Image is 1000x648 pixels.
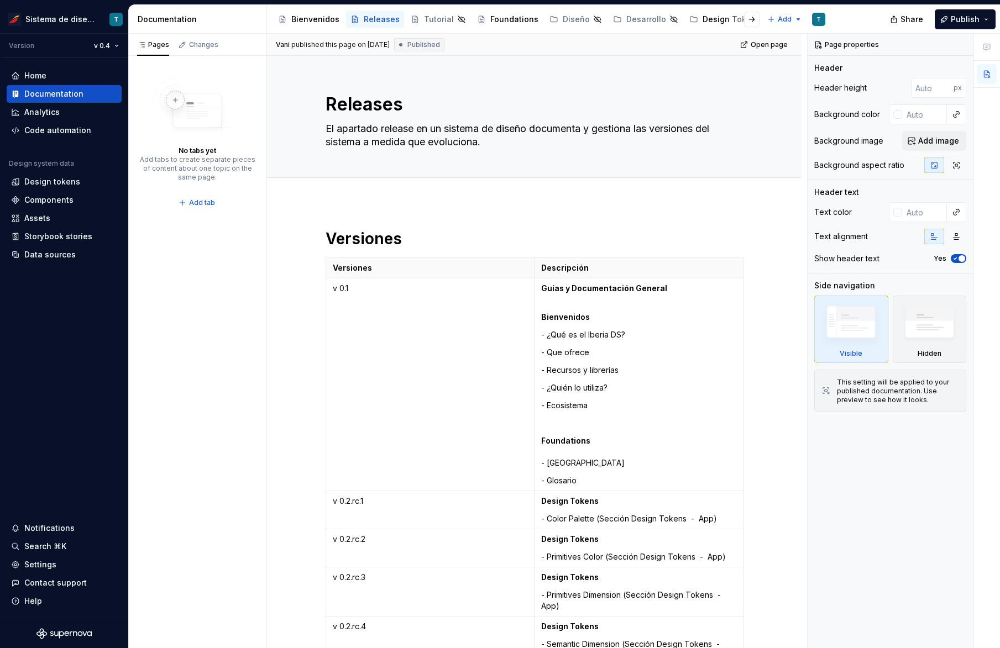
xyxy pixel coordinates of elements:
[9,41,34,50] div: Version
[541,347,736,358] p: - Que ofrece
[541,283,667,293] strong: Guías y Documentación General
[24,596,42,607] div: Help
[902,131,966,151] button: Add image
[333,621,527,632] p: v 0.2.rc.4
[24,559,56,570] div: Settings
[918,349,941,358] div: Hidden
[918,135,959,146] span: Add image
[541,572,599,582] strong: Design Tokens
[814,135,883,146] div: Background image
[902,202,947,222] input: Auto
[541,435,736,468] p: - [GEOGRAPHIC_DATA]
[24,231,92,242] div: Storybook stories
[911,78,954,98] input: Auto
[7,228,122,245] a: Storybook stories
[814,160,904,171] div: Background aspect ratio
[900,14,923,25] span: Share
[406,10,470,28] a: Tutorial
[541,365,736,376] p: - Recursos y librerías
[778,15,792,24] span: Add
[7,538,122,555] button: Search ⌘K
[291,40,390,49] div: published this page on [DATE]
[175,195,220,210] button: Add tab
[884,9,930,29] button: Share
[541,312,590,322] strong: Bienvenidos
[541,436,590,445] strong: Foundations
[7,122,122,139] a: Code automation
[407,40,440,49] span: Published
[189,40,218,49] div: Changes
[609,10,683,28] a: Desarrollo
[346,10,404,28] a: Releases
[333,534,527,545] p: v 0.2.rc.2
[541,400,736,411] p: - Ecosistema
[9,159,74,168] div: Design system data
[24,213,50,224] div: Assets
[24,577,87,588] div: Contact support
[490,14,538,25] div: Foundations
[326,229,744,249] h1: Versiones
[840,349,862,358] div: Visible
[114,15,118,24] div: T
[323,91,741,118] textarea: Releases
[7,574,122,592] button: Contact support
[685,10,765,28] a: Design Tokens
[7,519,122,537] button: Notifications
[541,382,736,393] p: - ¿Quién lo utiliza?
[274,8,762,30] div: Page tree
[24,194,74,206] div: Components
[36,628,92,639] svg: Supernova Logo
[737,37,793,52] a: Open page
[333,283,527,294] p: v 0.1
[837,378,959,404] div: This setting will be applied to your published documentation. Use preview to see how it looks.
[954,83,962,92] p: px
[814,253,879,264] div: Show header text
[323,120,741,151] textarea: El apartado release en un sistema de diseño documenta y gestiona las versiones del sistema a medi...
[545,10,606,28] a: Diseño
[473,10,543,28] a: Foundations
[179,146,216,155] div: No tabs yet
[814,296,888,363] div: Visible
[541,329,736,340] p: - ¿Qué es el Iberia DS?
[8,13,21,26] img: 55604660-494d-44a9-beb2-692398e9940a.png
[24,107,60,118] div: Analytics
[626,14,666,25] div: Desarrollo
[814,280,875,291] div: Side navigation
[89,38,124,54] button: v 0.4
[934,254,946,263] label: Yes
[7,173,122,191] a: Design tokens
[814,231,868,242] div: Text alignment
[541,496,599,505] strong: Design Tokens
[541,551,736,562] p: - Primitives Color (Sección Design Tokens - App)
[94,41,110,50] span: v 0.4
[541,262,736,273] p: Descripción
[951,14,980,25] span: Publish
[274,10,344,28] a: Bienvenidos
[7,191,122,209] a: Components
[24,176,80,187] div: Design tokens
[563,14,590,25] div: Diseño
[7,246,122,264] a: Data sources
[137,40,169,49] div: Pages
[703,14,761,25] div: Design Tokens
[364,14,400,25] div: Releases
[7,103,122,121] a: Analytics
[541,589,736,612] p: - Primitives Dimension (Sección Design Tokens - App)
[189,198,215,207] span: Add tab
[816,15,821,24] div: T
[7,67,122,85] a: Home
[24,70,46,81] div: Home
[276,40,290,49] span: Vani
[814,207,852,218] div: Text color
[333,496,527,507] p: v 0.2.rc.1
[902,104,947,124] input: Auto
[333,572,527,583] p: v 0.2.rc.3
[2,7,126,31] button: Sistema de diseño IberiaT
[7,85,122,103] a: Documentation
[541,621,599,631] strong: Design Tokens
[814,109,880,120] div: Background color
[7,556,122,573] a: Settings
[893,296,967,363] div: Hidden
[24,523,75,534] div: Notifications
